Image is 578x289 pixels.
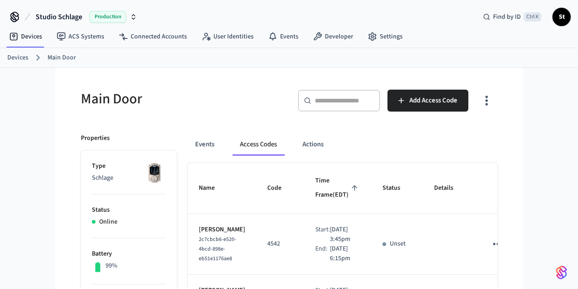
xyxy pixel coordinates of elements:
span: Name [199,181,227,195]
a: Connected Accounts [111,28,194,45]
a: Developer [306,28,361,45]
span: Add Access Code [409,95,457,107]
p: Battery [92,249,166,259]
button: Add Access Code [387,90,468,112]
span: 2c7cbcb6-e520-4bcd-898e-eb51e1176ae8 [199,235,236,262]
img: SeamLogoGradient.69752ec5.svg [556,265,567,280]
button: Actions [295,134,331,155]
div: Start: [315,225,330,244]
p: Status [92,205,166,215]
button: Access Codes [233,134,284,155]
p: [DATE] 6:15pm [330,244,361,263]
span: Production [90,11,126,23]
p: [DATE] 3:45pm [330,225,361,244]
span: Status [382,181,412,195]
button: St [552,8,571,26]
span: Studio Schlage [36,11,82,22]
span: Code [267,181,293,195]
h5: Main Door [81,90,284,108]
div: ant example [188,134,498,155]
p: 99% [106,261,117,271]
p: 4542 [267,239,293,249]
a: User Identities [194,28,261,45]
p: [PERSON_NAME] [199,225,245,235]
a: Main Door [48,53,76,63]
p: Online [99,217,117,227]
p: Schlage [92,173,166,183]
p: Type [92,161,166,171]
a: Events [261,28,306,45]
p: Properties [81,134,110,143]
a: Devices [7,53,28,63]
button: Events [188,134,222,155]
span: St [553,9,570,25]
div: End: [315,244,330,263]
span: Find by ID [493,12,521,21]
a: Devices [2,28,49,45]
span: Ctrl K [524,12,541,21]
img: Schlage Sense Smart Deadbolt with Camelot Trim, Front [143,161,166,184]
span: Time Frame(EDT) [315,174,361,203]
a: Settings [361,28,410,45]
a: ACS Systems [49,28,111,45]
span: Details [434,181,465,195]
p: Unset [390,239,406,249]
div: Find by IDCtrl K [476,9,549,25]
